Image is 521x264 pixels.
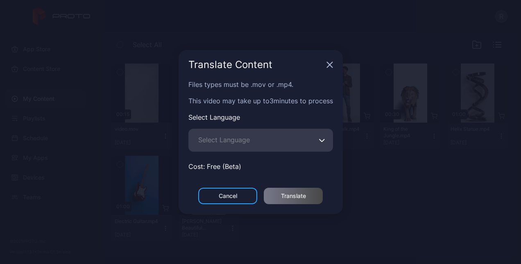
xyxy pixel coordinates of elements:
[188,60,323,70] div: Translate Content
[198,188,257,204] button: Cancel
[188,162,333,171] p: Cost: Free (Beta)
[319,129,326,152] button: Select Language
[188,80,333,89] p: Files types must be .mov or .mp4.
[219,193,237,199] div: Cancel
[188,96,333,106] p: This video may take up to 3 minutes to process
[198,135,250,145] span: Select Language
[264,188,323,204] button: Translate
[281,193,306,199] div: Translate
[188,129,333,152] input: Select Language
[188,112,333,122] p: Select Language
